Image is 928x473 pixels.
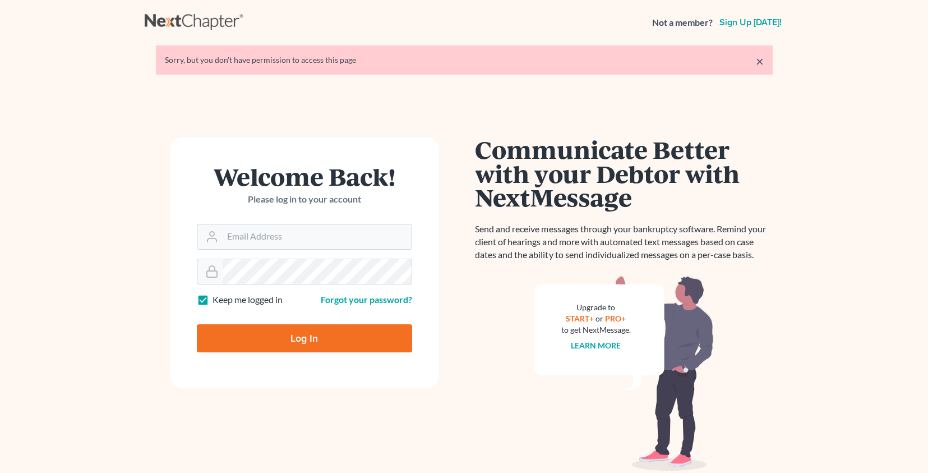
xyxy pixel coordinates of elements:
a: × [756,54,764,68]
div: Upgrade to [561,302,631,313]
div: to get NextMessage. [561,324,631,336]
input: Log In [197,324,412,352]
a: START+ [566,314,594,323]
input: Email Address [223,224,412,249]
h1: Communicate Better with your Debtor with NextMessage [475,137,773,209]
img: nextmessage_bg-59042aed3d76b12b5cd301f8e5b87938c9018125f34e5fa2b7a6b67550977c72.svg [534,275,714,471]
div: Sorry, but you don't have permission to access this page [165,54,764,66]
a: Learn more [571,341,621,350]
strong: Not a member? [652,16,713,29]
p: Send and receive messages through your bankruptcy software. Remind your client of hearings and mo... [475,223,773,261]
span: or [595,314,603,323]
label: Keep me logged in [213,293,283,306]
a: PRO+ [605,314,626,323]
a: Sign up [DATE]! [717,18,784,27]
p: Please log in to your account [197,193,412,206]
h1: Welcome Back! [197,164,412,189]
a: Forgot your password? [321,294,412,305]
